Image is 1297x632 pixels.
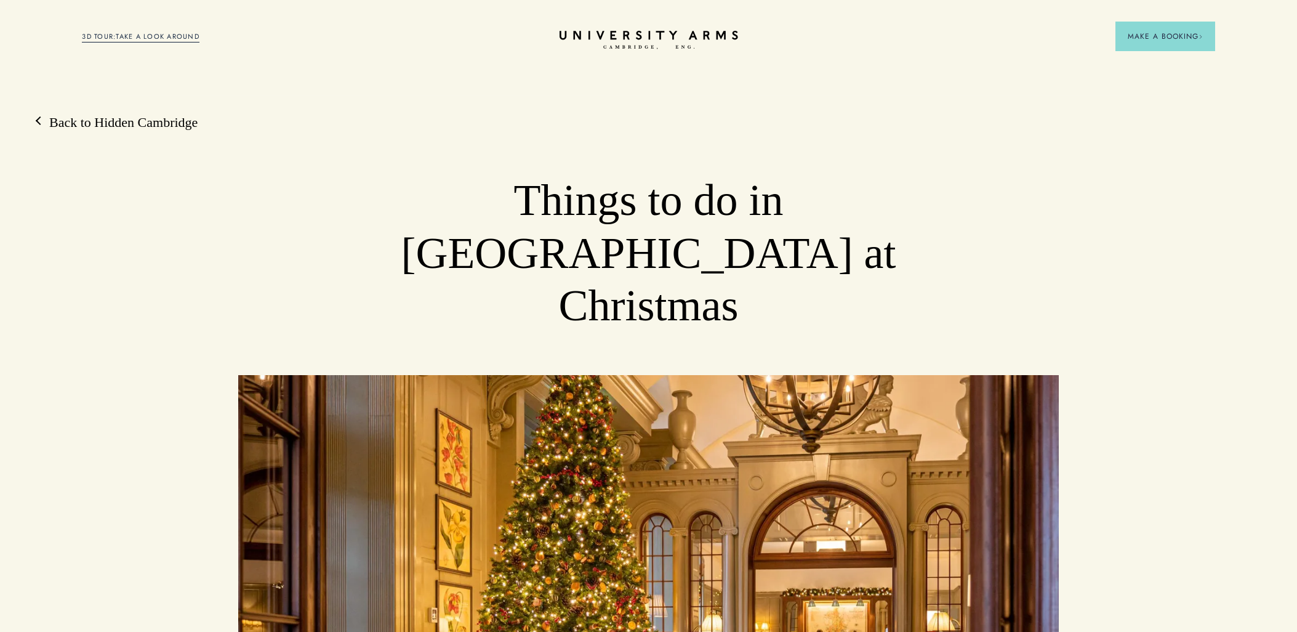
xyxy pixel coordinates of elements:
[1128,31,1203,42] span: Make a Booking
[37,113,198,132] a: Back to Hidden Cambridge
[320,174,977,333] h1: Things to do in [GEOGRAPHIC_DATA] at Christmas
[1199,34,1203,39] img: Arrow icon
[1115,22,1215,51] button: Make a BookingArrow icon
[560,31,738,50] a: Home
[82,31,199,43] a: 3D TOUR:TAKE A LOOK AROUND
